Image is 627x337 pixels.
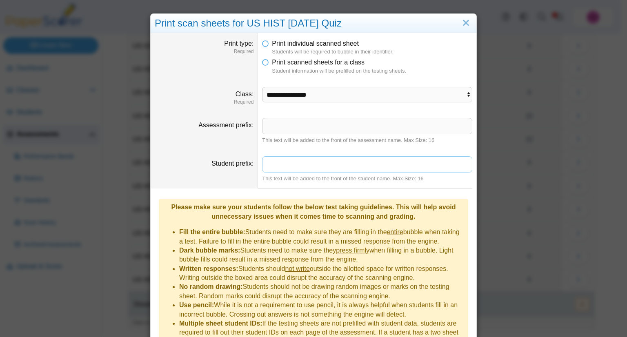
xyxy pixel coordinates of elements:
b: Written responses: [179,265,238,272]
b: Use pencil: [179,302,214,308]
u: not write [285,265,309,272]
b: Dark bubble marks: [179,247,240,254]
dfn: Required [155,48,253,55]
b: Fill the entire bubble: [179,228,245,235]
span: Print individual scanned sheet [272,40,359,47]
b: No random drawing: [179,283,243,290]
label: Print type [224,40,253,47]
b: Please make sure your students follow the below test taking guidelines. This will help avoid unne... [171,204,456,219]
li: Students need to make sure they when filling in a bubble. Light bubble fills could result in a mi... [179,246,464,264]
li: While it is not a requirement to use pencil, it is always helpful when students fill in an incorr... [179,301,464,319]
dfn: Student information will be prefilled on the testing sheets. [272,67,472,75]
label: Student prefix [211,160,253,167]
dfn: Required [155,99,253,106]
u: press firmly [336,247,369,254]
a: Close [460,16,472,30]
li: Students need to make sure they are filling in the bubble when taking a test. Failure to fill in ... [179,228,464,246]
dfn: Students will be required to bubble in their identifier. [272,48,472,55]
b: Multiple sheet student IDs: [179,320,262,327]
li: Students should outside the allotted space for written responses. Writing outside the boxed area ... [179,264,464,283]
li: Students should not be drawing random images or marks on the testing sheet. Random marks could di... [179,282,464,301]
u: entire [387,228,403,235]
div: Print scan sheets for US HIST [DATE] Quiz [151,14,476,33]
div: This text will be added to the front of the assessment name. Max Size: 16 [262,137,472,144]
label: Class [236,91,253,98]
label: Assessment prefix [198,122,253,129]
div: This text will be added to the front of the student name. Max Size: 16 [262,175,472,182]
span: Print scanned sheets for a class [272,59,365,66]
